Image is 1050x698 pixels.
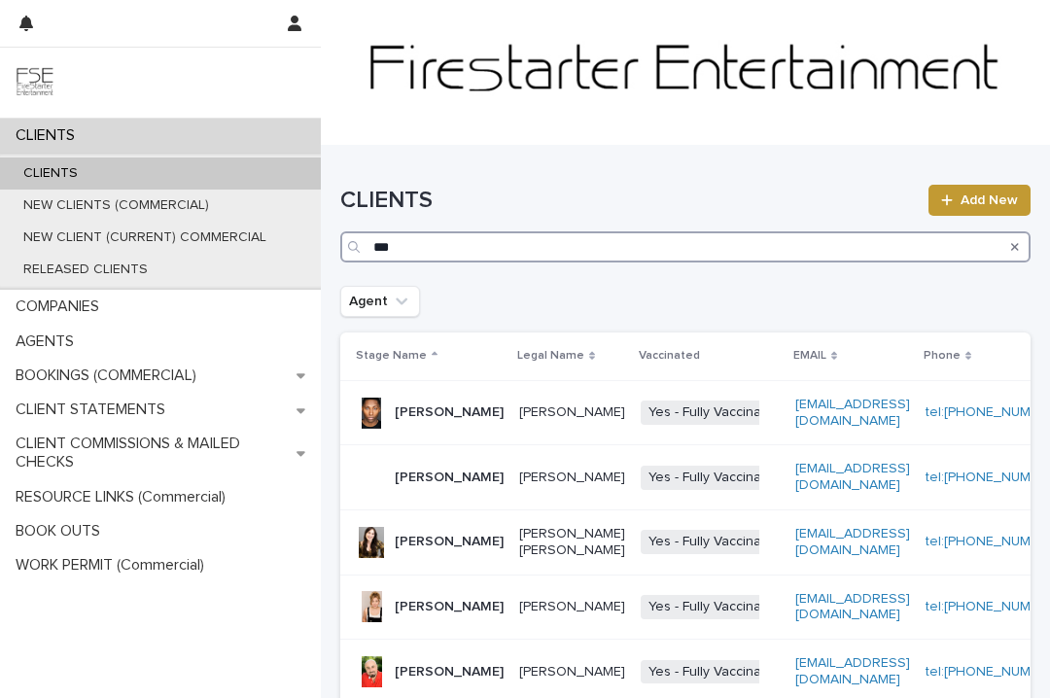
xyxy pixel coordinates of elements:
p: RESOURCE LINKS (Commercial) [8,488,241,506]
a: [EMAIL_ADDRESS][DOMAIN_NAME] [795,398,910,428]
p: EMAIL [793,345,826,366]
p: BOOK OUTS [8,522,116,541]
p: RELEASED CLIENTS [8,262,163,278]
p: COMPANIES [8,297,115,316]
p: [PERSON_NAME] [519,664,625,681]
p: [PERSON_NAME] [395,534,504,550]
p: BOOKINGS (COMMERCIAL) [8,366,212,385]
span: Yes - Fully Vaccinated [641,466,789,490]
img: 9JgRvJ3ETPGCJDhvPVA5 [16,63,54,102]
a: [EMAIL_ADDRESS][DOMAIN_NAME] [795,656,910,686]
p: [PERSON_NAME] [519,599,625,615]
p: Stage Name [356,345,427,366]
p: CLIENT COMMISSIONS & MAILED CHECKS [8,435,297,471]
button: Agent [340,286,420,317]
h1: CLIENTS [340,187,917,215]
a: [EMAIL_ADDRESS][DOMAIN_NAME] [795,592,910,622]
p: Phone [924,345,961,366]
p: Legal Name [517,345,584,366]
span: Yes - Fully Vaccinated [641,595,789,619]
span: Yes - Fully Vaccinated [641,401,789,425]
p: [PERSON_NAME] [519,470,625,486]
p: WORK PERMIT (Commercial) [8,556,220,575]
p: [PERSON_NAME] [395,404,504,421]
a: Add New [928,185,1031,216]
a: [EMAIL_ADDRESS][DOMAIN_NAME] [795,527,910,557]
a: [EMAIL_ADDRESS][DOMAIN_NAME] [795,462,910,492]
p: [PERSON_NAME] [395,664,504,681]
span: Yes - Fully Vaccinated [641,530,789,554]
input: Search [340,231,1031,262]
span: Add New [961,193,1018,207]
p: CLIENTS [8,126,90,145]
p: AGENTS [8,332,89,351]
p: CLIENT STATEMENTS [8,401,181,419]
p: [PERSON_NAME] [PERSON_NAME] [519,526,625,559]
p: NEW CLIENTS (COMMERCIAL) [8,197,225,214]
p: NEW CLIENT (CURRENT) COMMERCIAL [8,229,282,246]
p: CLIENTS [8,165,93,182]
p: [PERSON_NAME] [395,470,504,486]
p: Vaccinated [639,345,700,366]
p: [PERSON_NAME] [519,404,625,421]
p: [PERSON_NAME] [395,599,504,615]
span: Yes - Fully Vaccinated [641,660,789,684]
